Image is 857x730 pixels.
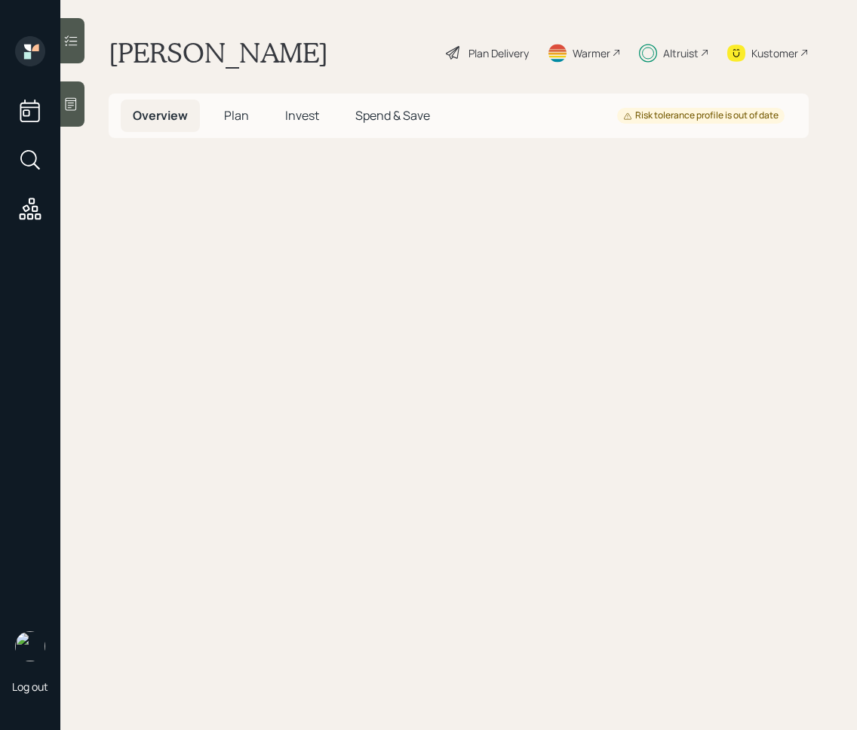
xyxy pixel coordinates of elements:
[468,45,529,61] div: Plan Delivery
[133,107,188,124] span: Overview
[12,679,48,694] div: Log out
[573,45,610,61] div: Warmer
[663,45,699,61] div: Altruist
[109,36,328,69] h1: [PERSON_NAME]
[224,107,249,124] span: Plan
[355,107,430,124] span: Spend & Save
[751,45,798,61] div: Kustomer
[285,107,319,124] span: Invest
[623,109,779,122] div: Risk tolerance profile is out of date
[15,631,45,661] img: retirable_logo.png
